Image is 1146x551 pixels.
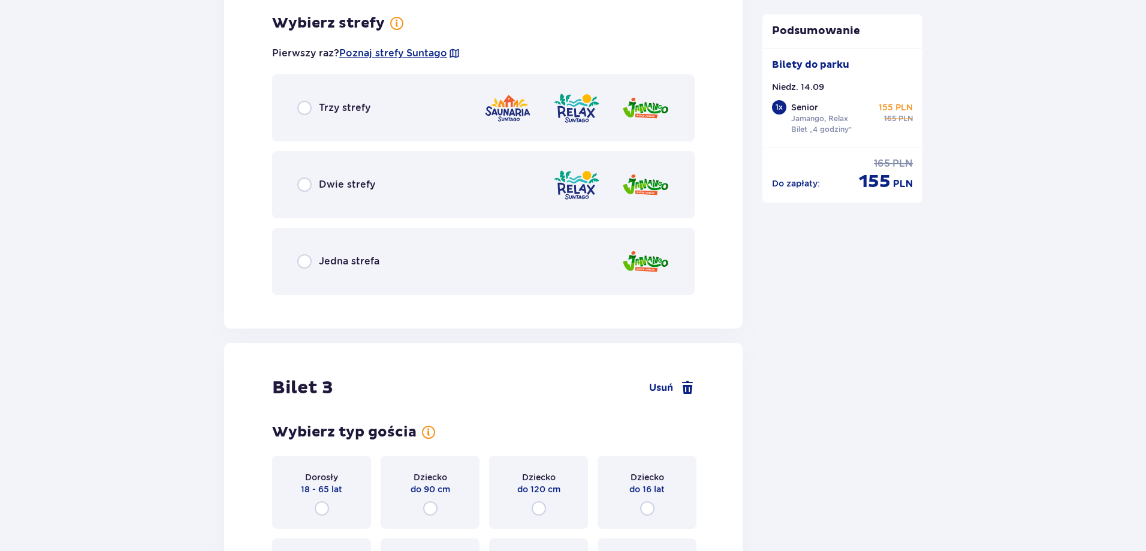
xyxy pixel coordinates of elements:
[892,157,913,170] p: PLN
[649,381,673,395] span: Usuń
[879,101,913,113] p: 155 PLN
[411,483,450,495] p: do 90 cm
[772,81,824,93] p: Niedz. 14.09
[272,14,385,32] p: Wybierz strefy
[414,471,447,483] p: Dziecko
[772,177,820,189] p: Do zapłaty :
[649,381,695,395] a: Usuń
[791,101,818,113] p: Senior
[772,58,849,71] p: Bilety do parku
[272,377,333,399] p: Bilet 3
[517,483,560,495] p: do 120 cm
[791,113,848,124] p: Jamango, Relax
[272,47,460,60] p: Pierwszy raz?
[884,113,896,124] p: 165
[874,157,890,170] p: 165
[859,170,891,193] p: 155
[272,423,417,441] p: Wybierz typ gościa
[319,178,375,191] p: Dwie strefy
[772,100,786,115] div: 1 x
[629,483,665,495] p: do 16 lat
[305,471,338,483] p: Dorosły
[553,168,601,202] img: zone logo
[484,91,532,125] img: zone logo
[762,24,923,38] p: Podsumowanie
[622,168,669,202] img: zone logo
[301,483,342,495] p: 18 - 65 lat
[893,177,913,191] p: PLN
[622,91,669,125] img: zone logo
[522,471,556,483] p: Dziecko
[791,124,852,135] p: Bilet „4 godziny”
[339,47,447,60] a: Poznaj strefy Suntago
[319,101,370,115] p: Trzy strefy
[898,113,913,124] p: PLN
[553,91,601,125] img: zone logo
[631,471,664,483] p: Dziecko
[319,255,379,268] p: Jedna strefa
[622,245,669,279] img: zone logo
